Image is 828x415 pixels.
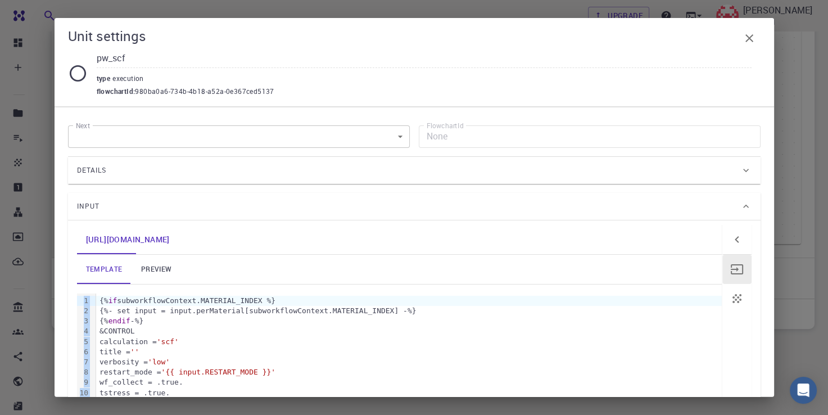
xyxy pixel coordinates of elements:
div: 2 [77,306,91,316]
span: Support [22,8,63,18]
div: 1 [77,296,91,306]
div: verbosity = [96,357,722,367]
div: 10 [77,388,91,398]
span: endif [108,317,130,325]
span: 'low' [148,358,170,366]
div: 7 [77,357,91,367]
a: Double-click to edit [77,225,179,254]
div: calculation = [96,337,722,347]
div: Details [68,157,761,184]
div: 8 [77,367,91,377]
div: tstress = .true. [96,388,722,398]
div: restart_mode = [96,367,722,377]
span: type [97,74,113,83]
label: Next [76,121,90,130]
div: {% -%} [96,316,722,326]
div: 4 [77,326,91,336]
a: template [77,255,132,284]
span: '' [130,348,139,356]
div: {%- set input = input.perMaterial[subworkflowContext.MATERIAL_INDEX] -%} [96,306,722,316]
label: FlowchartId [427,121,464,130]
span: execution [112,74,148,83]
a: preview [131,255,182,284]
div: 9 [77,377,91,387]
div: 6 [77,347,91,357]
span: Input [77,197,99,215]
div: 3 [77,316,91,326]
div: {% subworkflowContext.MATERIAL_INDEX %} [96,296,722,306]
div: &CONTROL [96,326,722,336]
div: Input [68,193,761,220]
span: flowchartId : [97,86,135,97]
div: title = [96,347,722,357]
span: 980ba0a6-734b-4b18-a52a-0e367ced5137 [135,86,274,97]
div: wf_collect = .true. [96,377,722,387]
span: if [108,296,117,305]
div: Open Intercom Messenger [790,377,817,404]
span: Details [77,161,106,179]
h5: Unit settings [68,27,146,45]
span: '{{ input.RESTART_MODE }}' [161,368,276,376]
span: 'scf' [157,337,179,346]
div: 5 [77,337,91,347]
